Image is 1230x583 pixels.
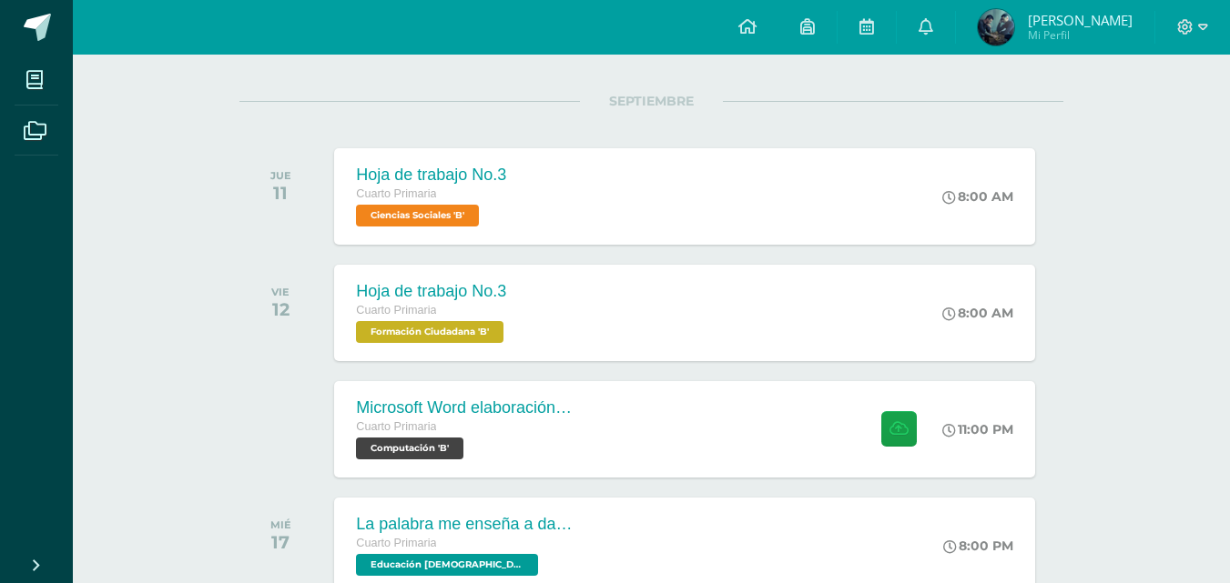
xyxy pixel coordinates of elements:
[356,187,436,200] span: Cuarto Primaria
[270,518,291,531] div: MIÉ
[356,437,463,459] span: Computación 'B'
[271,298,290,320] div: 12
[270,169,291,182] div: JUE
[580,93,723,109] span: SEPTIEMBRE
[943,538,1013,554] div: 8:00 PM
[271,286,290,298] div: VIE
[356,554,538,576] span: Educación Cristiana 'B'
[356,420,436,433] span: Cuarto Primaria
[356,304,436,317] span: Cuarto Primaria
[356,205,479,226] span: Ciencias Sociales 'B'
[978,9,1014,45] img: 3f9f43129aa5ef44953bc03c8c5228f1.png
[356,398,574,417] div: Microsoft Word elaboración redacción y personalización de documentos
[942,188,1013,205] div: 8:00 AM
[942,421,1013,437] div: 11:00 PM
[356,166,506,185] div: Hoja de trabajo No.3
[356,282,508,301] div: Hoja de trabajo No.3
[270,531,291,553] div: 17
[356,321,503,343] span: Formación Ciudadana 'B'
[356,515,574,534] div: La palabra me enseña a dar frutos
[356,537,436,549] span: Cuarto Primaria
[942,305,1013,321] div: 8:00 AM
[270,182,291,204] div: 11
[1028,27,1133,43] span: Mi Perfil
[1028,11,1133,29] span: [PERSON_NAME]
